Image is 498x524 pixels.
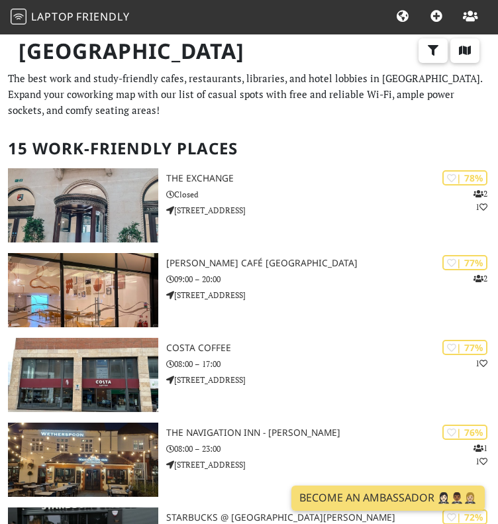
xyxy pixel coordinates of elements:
p: The best work and study-friendly cafes, restaurants, libraries, and hotel lobbies in [GEOGRAPHIC_... [8,70,490,118]
div: | 78% [442,170,487,185]
a: Become an Ambassador 🤵🏻‍♀️🤵🏾‍♂️🤵🏼‍♀️ [291,486,485,511]
h2: 15 Work-Friendly Places [8,129,490,169]
h1: [GEOGRAPHIC_DATA] [8,33,490,70]
a: LaptopFriendly LaptopFriendly [11,6,130,29]
h3: [PERSON_NAME] Café [GEOGRAPHIC_DATA] [166,258,498,269]
h3: The Exchange [166,173,498,184]
img: LaptopFriendly [11,9,26,25]
p: 1 [475,357,487,370]
p: 1 1 [473,442,487,467]
p: 09:00 – 20:00 [166,273,498,286]
h3: The Navigation Inn - [PERSON_NAME] [166,427,498,439]
div: | 77% [442,340,487,355]
img: Elio Café Birmingham [8,253,158,327]
p: 08:00 – 17:00 [166,358,498,370]
p: 08:00 – 23:00 [166,443,498,455]
img: Costa Coffee [8,338,158,412]
img: The Navigation Inn - JD Wetherspoon [8,423,158,497]
p: [STREET_ADDRESS] [166,204,498,217]
p: 2 1 [473,187,487,213]
p: 2 [473,272,487,285]
p: [STREET_ADDRESS] [166,289,498,301]
div: | 76% [442,425,487,440]
h3: Starbucks @ [GEOGRAPHIC_DATA][PERSON_NAME] [166,512,498,523]
p: Closed [166,188,498,201]
div: | 77% [442,255,487,270]
h3: Costa Coffee [166,342,498,354]
span: Laptop [31,9,74,24]
img: The Exchange [8,168,158,242]
p: [STREET_ADDRESS] [166,374,498,386]
span: Friendly [76,9,129,24]
p: [STREET_ADDRESS] [166,458,498,471]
